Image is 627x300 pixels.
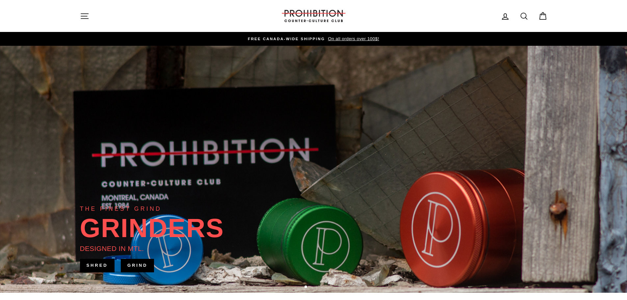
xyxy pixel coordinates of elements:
[80,204,162,213] div: THE FINEST GRIND
[80,259,115,272] a: SHRED
[80,243,144,254] div: DESIGNED IN MTL.
[326,36,379,41] span: On all orders over 100$!
[321,286,324,289] button: 4
[304,286,308,289] button: 1
[316,286,319,289] button: 3
[80,215,224,241] div: GRINDERS
[281,10,347,22] img: PROHIBITION COUNTER-CULTURE CLUB
[121,259,154,272] a: GRIND
[248,37,325,41] span: FREE CANADA-WIDE SHIPPING
[310,286,314,289] button: 2
[82,35,546,42] a: FREE CANADA-WIDE SHIPPING On all orders over 100$!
